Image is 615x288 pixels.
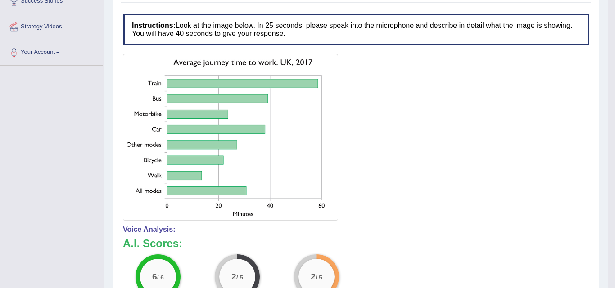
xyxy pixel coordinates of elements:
[123,14,589,44] h4: Look at the image below. In 25 seconds, please speak into the microphone and describe in detail w...
[132,22,176,29] b: Instructions:
[123,237,182,249] b: A.I. Scores:
[0,14,103,37] a: Strategy Videos
[236,274,243,281] small: / 5
[157,274,164,281] small: / 6
[152,271,157,281] big: 6
[123,226,589,234] h4: Voice Analysis:
[315,274,322,281] small: / 5
[0,40,103,62] a: Your Account
[231,271,236,281] big: 2
[311,271,316,281] big: 2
